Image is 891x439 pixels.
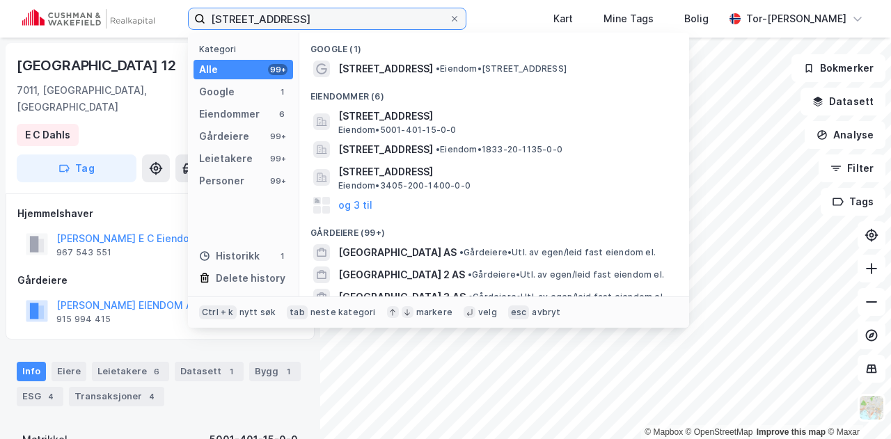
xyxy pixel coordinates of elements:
[684,10,709,27] div: Bolig
[268,153,287,164] div: 99+
[239,307,276,318] div: nytt søk
[216,270,285,287] div: Delete history
[276,109,287,120] div: 6
[276,86,287,97] div: 1
[757,427,826,437] a: Improve this map
[17,154,136,182] button: Tag
[338,125,457,136] span: Eiendom • 5001-401-15-0-0
[17,54,179,77] div: [GEOGRAPHIC_DATA] 12
[338,197,372,214] button: og 3 til
[468,269,472,280] span: •
[436,144,440,154] span: •
[22,9,155,29] img: cushman-wakefield-realkapital-logo.202ea83816669bd177139c58696a8fa1.svg
[199,150,253,167] div: Leietakere
[338,108,672,125] span: [STREET_ADDRESS]
[52,362,86,381] div: Eiere
[746,10,846,27] div: Tor-[PERSON_NAME]
[468,292,473,302] span: •
[17,272,303,289] div: Gårdeiere
[25,127,70,143] div: E C Dahls
[821,372,891,439] iframe: Chat Widget
[199,61,218,78] div: Alle
[199,248,260,264] div: Historikk
[224,365,238,378] div: 1
[436,63,440,74] span: •
[287,305,308,319] div: tab
[199,305,237,319] div: Ctrl + k
[44,390,58,404] div: 4
[175,362,244,381] div: Datasett
[56,247,111,258] div: 967 543 551
[645,427,683,437] a: Mapbox
[821,372,891,439] div: Kontrollprogram for chat
[686,427,753,437] a: OpenStreetMap
[468,269,664,280] span: Gårdeiere • Utl. av egen/leid fast eiendom el.
[150,365,164,378] div: 6
[17,387,63,406] div: ESG
[199,128,249,145] div: Gårdeiere
[276,250,287,262] div: 1
[532,307,560,318] div: avbryt
[17,362,46,381] div: Info
[338,180,471,191] span: Eiendom • 3405-200-1400-0-0
[801,88,885,115] button: Datasett
[268,64,287,75] div: 99+
[199,44,293,54] div: Kategori
[17,205,303,222] div: Hjemmelshaver
[468,292,665,303] span: Gårdeiere • Utl. av egen/leid fast eiendom el.
[819,154,885,182] button: Filter
[338,266,465,283] span: [GEOGRAPHIC_DATA] 2 AS
[338,61,433,77] span: [STREET_ADDRESS]
[791,54,885,82] button: Bokmerker
[338,163,672,180] span: [STREET_ADDRESS]
[56,314,111,325] div: 915 994 415
[268,131,287,142] div: 99+
[199,106,260,122] div: Eiendommer
[459,247,464,257] span: •
[805,121,885,149] button: Analyse
[553,10,573,27] div: Kart
[338,289,466,305] span: [GEOGRAPHIC_DATA] 3 AS
[92,362,169,381] div: Leietakere
[69,387,164,406] div: Transaksjoner
[205,8,449,29] input: Søk på adresse, matrikkel, gårdeiere, leietakere eller personer
[249,362,301,381] div: Bygg
[299,80,689,105] div: Eiendommer (6)
[338,244,457,261] span: [GEOGRAPHIC_DATA] AS
[338,141,433,158] span: [STREET_ADDRESS]
[459,247,656,258] span: Gårdeiere • Utl. av egen/leid fast eiendom el.
[17,82,196,115] div: 7011, [GEOGRAPHIC_DATA], [GEOGRAPHIC_DATA]
[281,365,295,378] div: 1
[436,63,567,74] span: Eiendom • [STREET_ADDRESS]
[145,390,159,404] div: 4
[268,175,287,186] div: 99+
[478,307,497,318] div: velg
[199,173,244,189] div: Personer
[310,307,376,318] div: neste kategori
[299,216,689,241] div: Gårdeiere (99+)
[508,305,530,319] div: esc
[436,144,562,155] span: Eiendom • 1833-20-1135-0-0
[604,10,654,27] div: Mine Tags
[821,188,885,216] button: Tags
[416,307,452,318] div: markere
[299,33,689,58] div: Google (1)
[199,83,235,100] div: Google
